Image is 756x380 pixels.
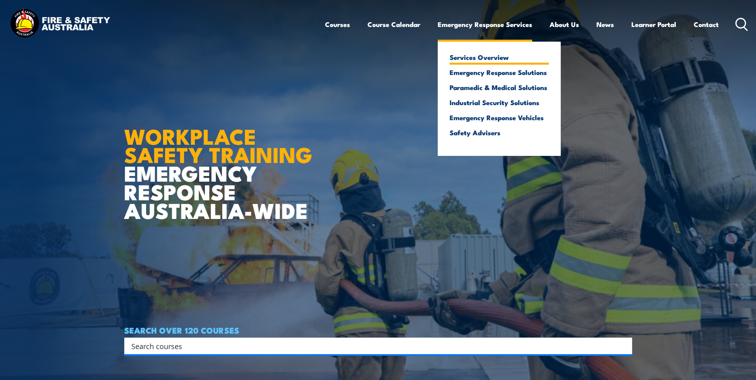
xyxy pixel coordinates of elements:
a: Services Overview [450,54,549,61]
a: About Us [550,14,579,35]
a: Safety Advisers [450,129,549,136]
a: Learner Portal [631,14,676,35]
a: Emergency Response Solutions [450,69,549,76]
strong: WORKPLACE SAFETY TRAINING [124,119,312,171]
a: Courses [325,14,350,35]
input: Search input [131,340,615,352]
a: Paramedic & Medical Solutions [450,84,549,91]
h4: SEARCH OVER 120 COURSES [124,326,632,334]
form: Search form [133,340,616,351]
a: Course Calendar [367,14,420,35]
h1: EMERGENCY RESPONSE AUSTRALIA-WIDE [124,107,318,219]
a: Emergency Response Vehicles [450,114,549,121]
a: News [596,14,614,35]
a: Emergency Response Services [438,14,532,35]
a: Industrial Security Solutions [450,99,549,106]
button: Search magnifier button [618,340,629,351]
a: Contact [694,14,719,35]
